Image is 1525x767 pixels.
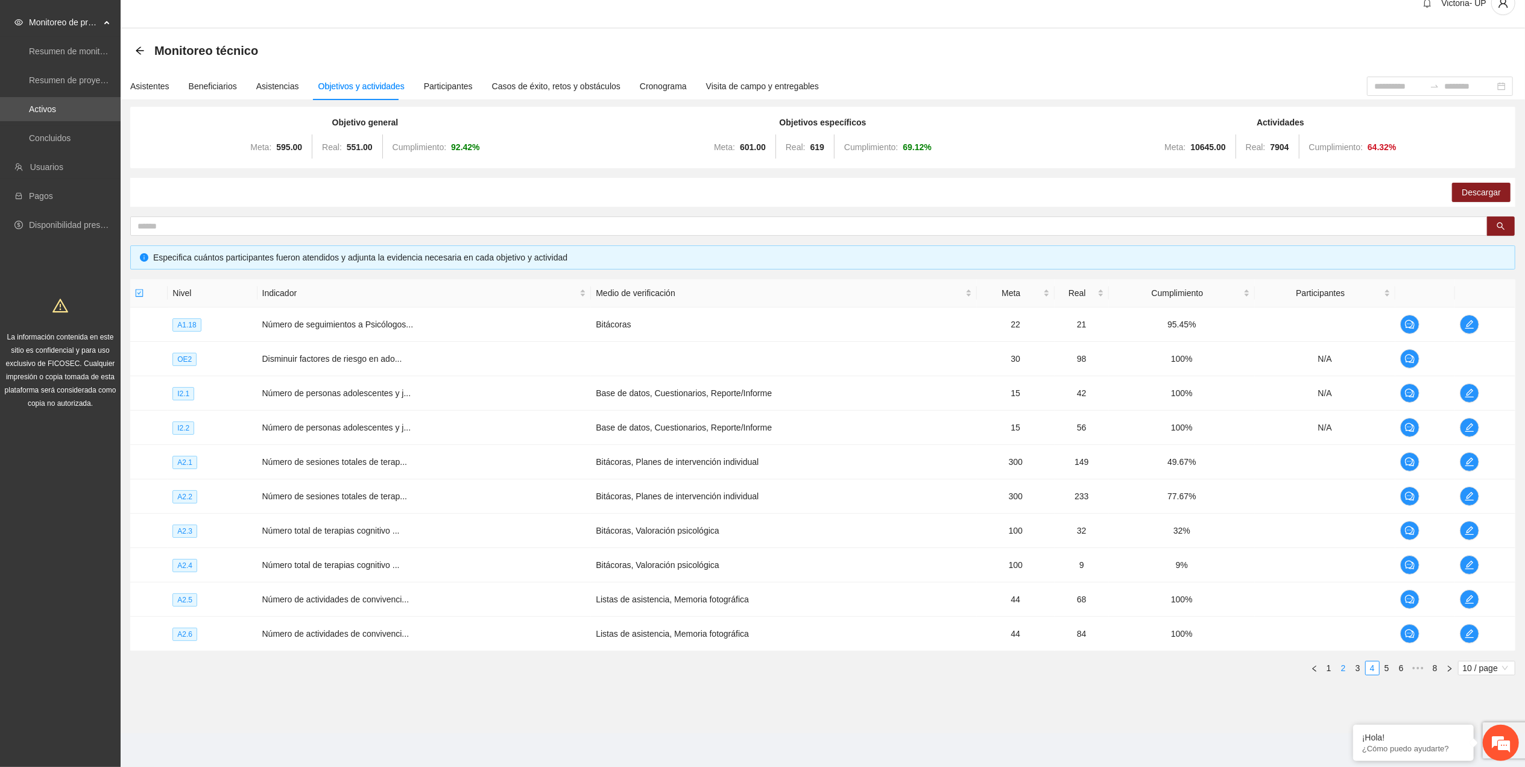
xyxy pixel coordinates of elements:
td: 100% [1109,342,1255,376]
li: 2 [1336,661,1351,675]
strong: Objetivos específicos [780,118,867,127]
td: Listas de asistencia, Memoria fotográfica [591,617,976,651]
td: 84 [1055,617,1109,651]
td: N/A [1255,342,1395,376]
a: 4 [1366,661,1379,675]
a: Usuarios [30,162,63,172]
button: comment [1400,418,1419,437]
button: comment [1400,521,1419,540]
button: comment [1400,590,1419,609]
span: eye [14,18,23,27]
td: N/A [1255,376,1395,411]
button: right [1442,661,1457,675]
span: A2.2 [172,490,197,503]
li: 4 [1365,661,1380,675]
a: Concluidos [29,133,71,143]
span: Real: [786,142,806,152]
td: 95.45% [1109,308,1255,342]
button: edit [1460,624,1479,643]
td: Bitácoras [591,308,976,342]
li: 3 [1351,661,1365,675]
a: 2 [1337,661,1350,675]
span: Meta: [1164,142,1186,152]
td: 22 [977,308,1055,342]
td: 100% [1109,617,1255,651]
td: 49.67% [1109,445,1255,479]
td: 15 [977,376,1055,411]
span: A2.4 [172,559,197,572]
strong: 601.00 [740,142,766,152]
a: 6 [1395,661,1408,675]
td: 30 [977,342,1055,376]
span: ••• [1409,661,1428,675]
span: Meta [982,286,1041,300]
span: Número de seguimientos a Psicólogos... [262,320,414,329]
th: Participantes [1255,279,1395,308]
td: Base de datos, Cuestionarios, Reporte/Informe [591,376,976,411]
th: Nivel [168,279,257,308]
span: edit [1460,560,1479,570]
a: 5 [1380,661,1394,675]
span: edit [1460,388,1479,398]
strong: 7904 [1270,142,1289,152]
a: Pagos [29,191,53,201]
textarea: Escriba su mensaje y pulse “Intro” [6,329,230,371]
button: comment [1400,383,1419,403]
td: 100% [1109,411,1255,445]
strong: Objetivo general [332,118,399,127]
button: edit [1460,487,1479,506]
span: Número de actividades de convivenci... [262,629,409,639]
li: Previous Page [1307,661,1322,675]
div: Especifica cuántos participantes fueron atendidos y adjunta la evidencia necesaria en cada objeti... [153,251,1506,264]
th: Real [1055,279,1109,308]
button: edit [1460,418,1479,437]
span: edit [1460,423,1479,432]
td: 98 [1055,342,1109,376]
li: Next Page [1442,661,1457,675]
span: Medio de verificación [596,286,962,300]
span: to [1430,81,1439,91]
span: arrow-left [135,46,145,55]
strong: 10645.00 [1190,142,1225,152]
td: Listas de asistencia, Memoria fotográfica [591,582,976,617]
button: comment [1400,487,1419,506]
span: right [1446,665,1453,672]
button: edit [1460,315,1479,334]
span: Número de personas adolescentes y j... [262,423,411,432]
a: 1 [1322,661,1336,675]
span: A2.3 [172,525,197,538]
button: edit [1460,521,1479,540]
span: Descargar [1462,186,1501,199]
strong: Actividades [1257,118,1304,127]
span: Monitoreo técnico [154,41,258,60]
strong: 551.00 [347,142,373,152]
span: edit [1460,595,1479,604]
a: 8 [1429,661,1442,675]
li: 1 [1322,661,1336,675]
span: A2.5 [172,593,197,607]
button: search [1487,216,1515,236]
span: warning [52,298,68,314]
td: Base de datos, Cuestionarios, Reporte/Informe [591,411,976,445]
th: Medio de verificación [591,279,976,308]
strong: 69.12 % [903,142,932,152]
span: swap-right [1430,81,1439,91]
td: Bitácoras, Valoración psicológica [591,548,976,582]
span: Real: [322,142,342,152]
td: 300 [977,479,1055,514]
span: Participantes [1260,286,1381,300]
span: edit [1460,320,1479,329]
button: comment [1400,315,1419,334]
p: ¿Cómo puedo ayudarte? [1362,744,1465,753]
span: Número de sesiones totales de terap... [262,457,407,467]
span: A2.6 [172,628,197,641]
span: 10 / page [1463,661,1511,675]
span: edit [1460,491,1479,501]
span: A1.18 [172,318,201,332]
td: 149 [1055,445,1109,479]
th: Cumplimiento [1109,279,1255,308]
td: 300 [977,445,1055,479]
td: 9 [1055,548,1109,582]
span: search [1497,222,1505,232]
span: OE2 [172,353,197,366]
